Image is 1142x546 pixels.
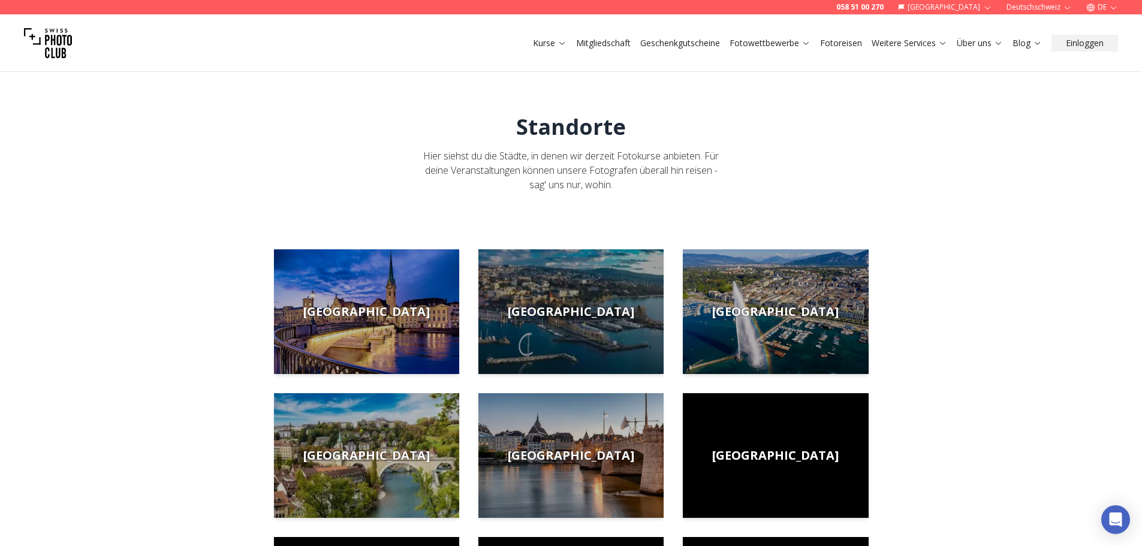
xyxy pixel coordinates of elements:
[478,249,664,374] img: lausanne
[528,35,571,52] button: Kurse
[274,249,459,374] img: zurich
[24,19,72,67] img: Swiss photo club
[274,249,459,374] a: [GEOGRAPHIC_DATA]
[683,249,868,374] a: [GEOGRAPHIC_DATA]
[508,447,634,464] span: [GEOGRAPHIC_DATA]
[957,37,1003,49] a: Über uns
[303,447,430,464] span: [GEOGRAPHIC_DATA]
[712,447,839,464] span: [GEOGRAPHIC_DATA]
[423,149,719,191] span: Hier siehst du die Städte, in denen wir derzeit Fotokurse anbieten. Für deine Veranstaltungen kön...
[571,35,635,52] button: Mitgliedschaft
[683,393,868,518] img: neuchatel
[516,115,626,139] h1: Standorte
[478,393,664,518] img: basel
[1051,35,1118,52] button: Einloggen
[640,37,720,49] a: Geschenkgutscheine
[576,37,631,49] a: Mitgliedschaft
[712,303,839,320] span: [GEOGRAPHIC_DATA]
[533,37,567,49] a: Kurse
[478,393,664,518] a: [GEOGRAPHIC_DATA]
[815,35,867,52] button: Fotoreisen
[1013,37,1042,49] a: Blog
[1101,505,1130,534] div: Open Intercom Messenger
[872,37,947,49] a: Weitere Services
[303,303,430,320] span: [GEOGRAPHIC_DATA]
[1008,35,1047,52] button: Blog
[952,35,1008,52] button: Über uns
[635,35,725,52] button: Geschenkgutscheine
[478,249,664,374] a: [GEOGRAPHIC_DATA]
[820,37,862,49] a: Fotoreisen
[730,37,810,49] a: Fotowettbewerbe
[836,2,884,12] a: 058 51 00 270
[683,393,868,518] a: [GEOGRAPHIC_DATA]
[683,249,868,374] img: geneve
[725,35,815,52] button: Fotowettbewerbe
[274,393,459,518] img: bern
[508,303,634,320] span: [GEOGRAPHIC_DATA]
[867,35,952,52] button: Weitere Services
[274,393,459,518] a: [GEOGRAPHIC_DATA]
